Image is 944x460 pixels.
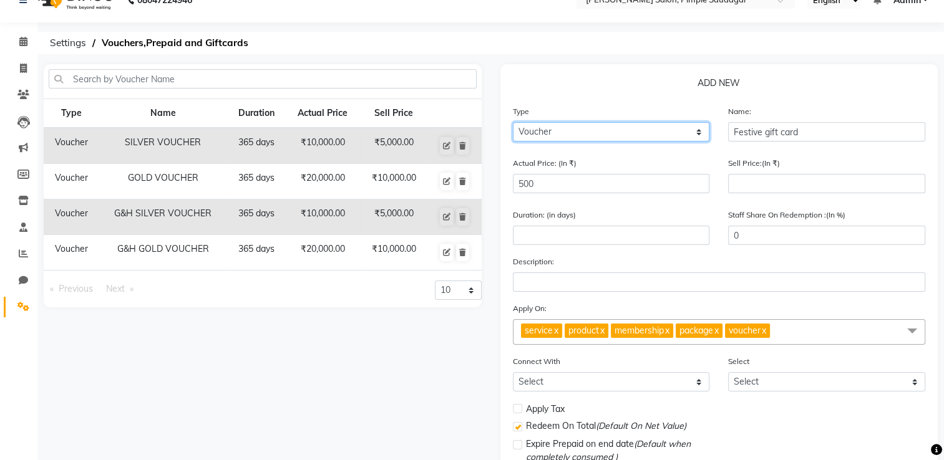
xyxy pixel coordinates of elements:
td: G&H GOLD VOUCHER [99,235,227,271]
span: package [679,325,713,336]
td: ₹5,000.00 [360,128,428,164]
span: Redeem On Total [526,419,686,435]
nav: Pagination [44,280,253,297]
td: 365 days [227,164,286,199]
a: x [713,325,719,336]
span: Apply Tax [526,403,565,416]
th: Type [44,99,99,128]
span: Settings [44,32,92,54]
span: Vouchers,Prepaid and Giftcards [95,32,255,54]
td: ₹5,000.00 [360,199,428,235]
th: Duration [227,99,286,128]
span: membership [615,325,664,336]
input: Search by Voucher Name [49,69,477,89]
td: ₹10,000.00 [360,235,428,271]
a: x [664,325,669,336]
a: x [599,325,605,336]
label: Type [513,106,529,117]
th: Actual Price [286,99,360,128]
th: Sell Price [360,99,428,128]
label: Connect With [513,356,560,367]
span: Next [106,283,125,294]
label: Apply On: [513,303,547,314]
label: Duration: (in days) [513,209,576,221]
span: service [525,325,553,336]
p: ADD NEW [513,77,926,95]
a: x [761,325,766,336]
label: Sell Price:(In ₹) [728,158,780,169]
td: GOLD VOUCHER [99,164,227,199]
td: ₹10,000.00 [286,128,360,164]
td: Voucher [44,128,99,164]
a: x [553,325,558,336]
label: Actual Price: (In ₹) [513,158,577,169]
td: ₹20,000.00 [286,235,360,271]
span: (Default On Net Value) [596,420,686,431]
label: Select [728,356,749,367]
th: Name [99,99,227,128]
td: 365 days [227,128,286,164]
span: Previous [59,283,93,294]
td: 365 days [227,199,286,235]
label: Name: [728,106,751,117]
td: G&H SILVER VOUCHER [99,199,227,235]
label: Staff Share On Redemption :(In %) [728,209,845,221]
td: SILVER VOUCHER [99,128,227,164]
label: Description: [513,256,554,267]
td: Voucher [44,199,99,235]
td: 365 days [227,235,286,271]
td: ₹10,000.00 [360,164,428,199]
td: Voucher [44,235,99,271]
td: Voucher [44,164,99,199]
span: product [568,325,599,336]
span: voucher [729,325,761,336]
td: ₹20,000.00 [286,164,360,199]
td: ₹10,000.00 [286,199,360,235]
